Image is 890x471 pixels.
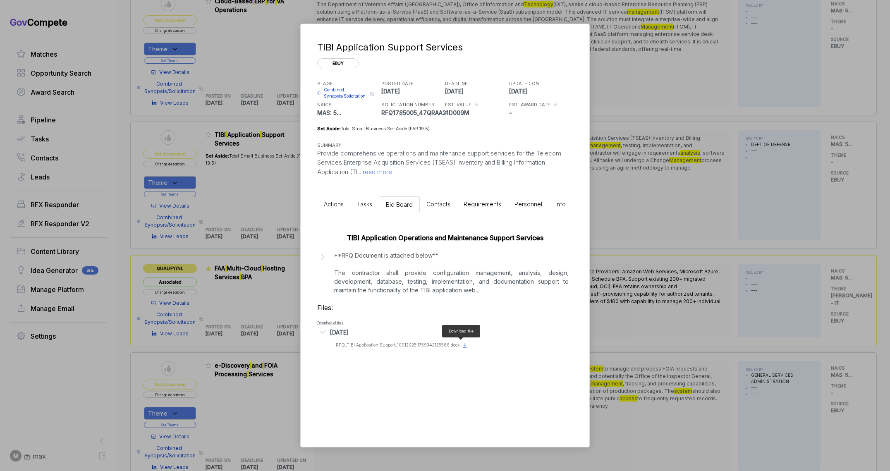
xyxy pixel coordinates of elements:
p: [DATE] [445,87,507,96]
span: Contacts [426,201,450,208]
div: TIBI Application Support Services [317,41,569,54]
span: ebuy [317,58,359,68]
span: Total Small Business Set-Aside (FAR 19.5) [341,126,430,131]
p: RFQ1785005_47QRAA21D009M [381,108,443,117]
p: - [445,108,507,117]
span: - RFQ_TIBI Application Support_10012025.1759342125566.docx [334,342,459,347]
h5: STAGE [317,80,379,87]
span: MAS: 5 ... [317,109,342,116]
a: Download all files [317,321,343,325]
h5: EST. VALUE [445,101,471,108]
span: Actions [324,201,344,208]
h3: Files: [317,303,573,313]
p: **RFQ Document is attached below** The contractor shall provide configuration management, analysi... [334,251,569,294]
h5: SUMMARY [317,142,560,149]
h5: SOLICITATION NUMBER [381,101,443,108]
h5: UPDATED ON [509,80,571,87]
h5: DEADLINE [445,80,507,87]
p: [DATE] [381,87,443,96]
span: Bid Board [386,201,413,208]
h5: POSTED DATE [381,80,443,87]
span: Info [555,201,566,208]
span: Requirements [464,201,501,208]
a: TIBI Application Operations and Maintenance Support Services [347,234,543,242]
span: read more [361,168,392,176]
p: - [509,108,571,117]
span: Set Aside: [317,126,341,131]
h5: EST. AWARD DATE [509,101,550,108]
span: Personnel [514,201,542,208]
a: Combined Synopsis/Solicitation [317,87,367,99]
div: [DATE] [330,328,349,337]
h5: NAICS [317,101,379,108]
p: Provide comprehensive operations and maintenance support services for the Telecom Services Enterp... [317,149,573,177]
p: [DATE] [509,87,571,96]
span: Tasks [357,201,372,208]
span: Combined Synopsis/Solicitation [324,87,367,99]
